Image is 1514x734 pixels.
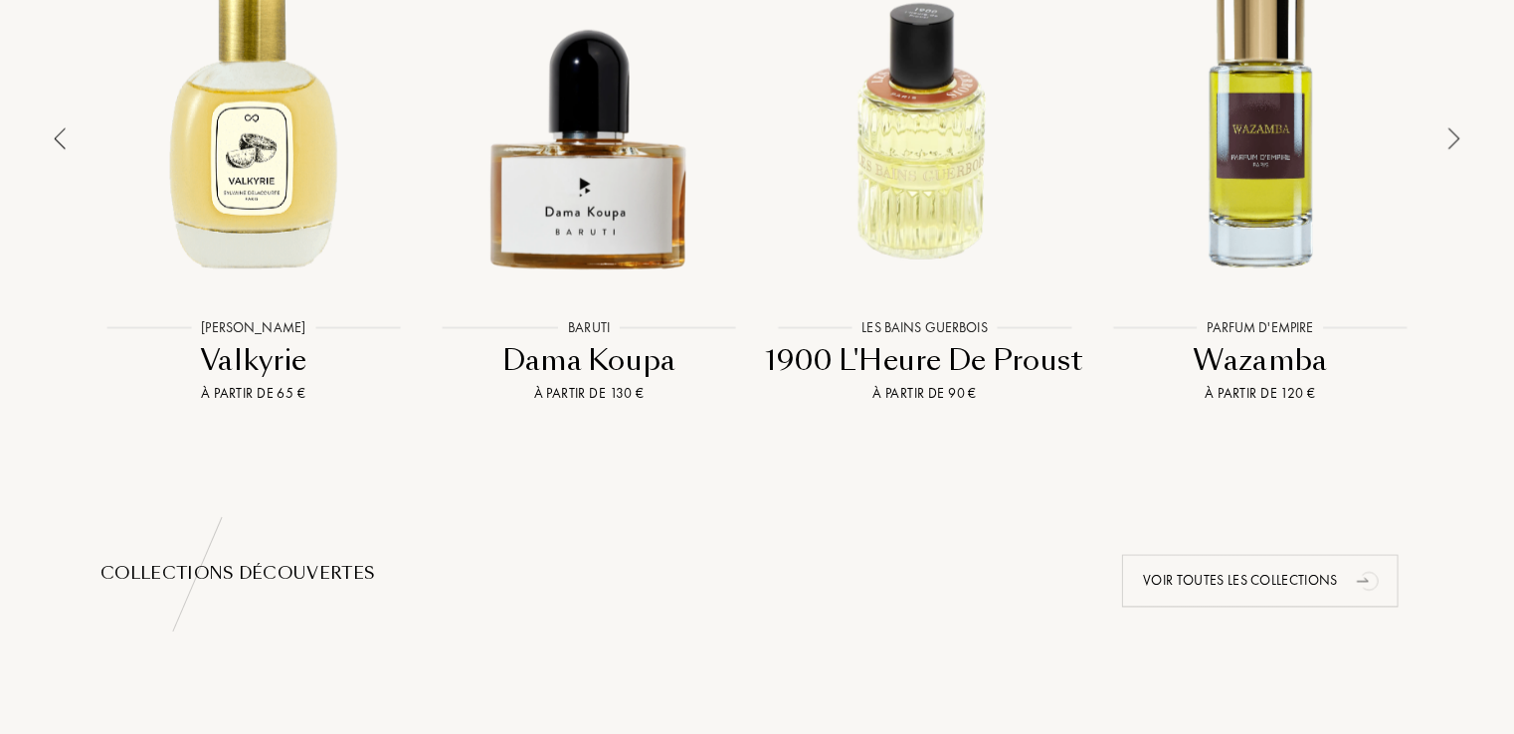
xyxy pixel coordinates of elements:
div: Dama Koupa [427,342,753,381]
div: Baruti [558,318,620,339]
div: animation [1350,561,1390,601]
div: [PERSON_NAME] [191,318,315,339]
img: arrow_thin_left.png [54,128,66,150]
div: Valkyrie [91,342,417,381]
div: 1900 L'Heure De Proust [762,342,1088,381]
div: À partir de 90 € [762,384,1088,405]
img: arrow_thin.png [1448,128,1460,150]
div: À partir de 120 € [1098,384,1424,405]
a: Voir toutes les collectionsanimation [1107,555,1414,608]
div: Collections découvertes [100,563,1414,587]
div: Voir toutes les collections [1122,555,1399,608]
div: À partir de 130 € [427,384,753,405]
div: Parfum d'Empire [1198,318,1324,339]
div: Les Bains Guerbois [852,318,998,339]
div: Wazamba [1098,342,1424,381]
div: À partir de 65 € [91,384,417,405]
